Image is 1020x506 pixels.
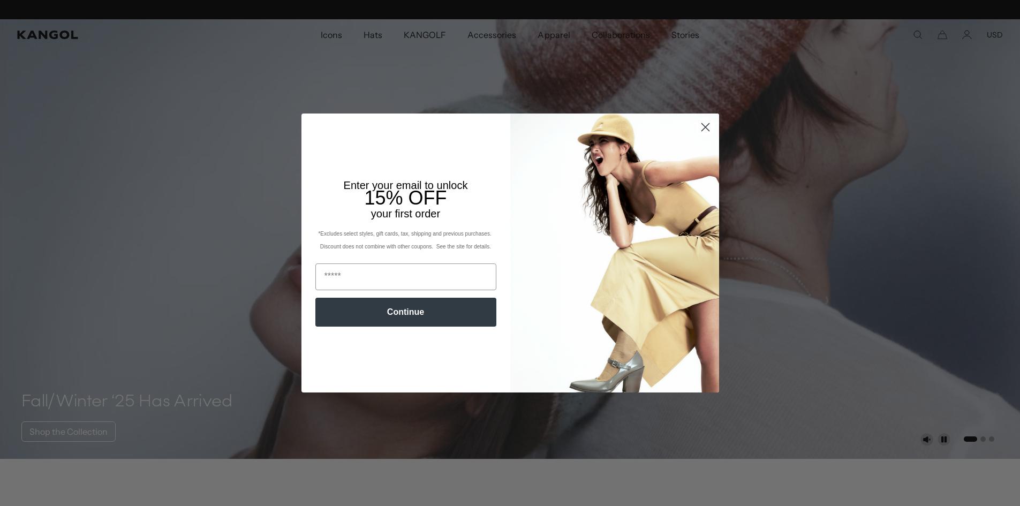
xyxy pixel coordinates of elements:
[364,187,447,209] span: 15% OFF
[315,298,496,327] button: Continue
[318,231,493,250] span: *Excludes select styles, gift cards, tax, shipping and previous purchases. Discount does not comb...
[344,179,468,191] span: Enter your email to unlock
[315,263,496,290] input: Email
[510,114,719,392] img: 93be19ad-e773-4382-80b9-c9d740c9197f.jpeg
[371,208,440,220] span: your first order
[696,118,715,137] button: Close dialog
